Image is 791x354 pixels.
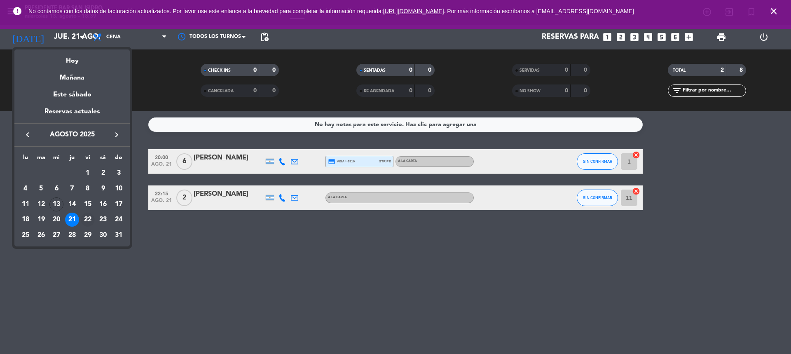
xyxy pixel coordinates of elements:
td: 7 de agosto de 2025 [64,181,80,197]
div: 8 [81,182,95,196]
div: 25 [19,228,33,242]
div: Mañana [14,66,130,83]
div: 18 [19,213,33,227]
button: keyboard_arrow_left [20,129,35,140]
th: martes [33,153,49,166]
td: 19 de agosto de 2025 [33,212,49,227]
div: 19 [34,213,48,227]
div: 6 [49,182,63,196]
td: 23 de agosto de 2025 [96,212,111,227]
th: sábado [96,153,111,166]
th: viernes [80,153,96,166]
div: 5 [34,182,48,196]
i: keyboard_arrow_left [23,130,33,140]
td: AGO. [18,165,80,181]
td: 27 de agosto de 2025 [49,227,64,243]
div: 29 [81,228,95,242]
div: 22 [81,213,95,227]
td: 6 de agosto de 2025 [49,181,64,197]
div: 20 [49,213,63,227]
td: 28 de agosto de 2025 [64,227,80,243]
div: 27 [49,228,63,242]
td: 12 de agosto de 2025 [33,197,49,212]
div: Reservas actuales [14,106,130,123]
td: 15 de agosto de 2025 [80,197,96,212]
div: 31 [112,228,126,242]
div: 24 [112,213,126,227]
td: 8 de agosto de 2025 [80,181,96,197]
div: 10 [112,182,126,196]
div: 15 [81,197,95,211]
div: 2 [96,166,110,180]
th: domingo [111,153,126,166]
div: 17 [112,197,126,211]
td: 11 de agosto de 2025 [18,197,33,212]
div: 13 [49,197,63,211]
i: keyboard_arrow_right [112,130,122,140]
button: keyboard_arrow_right [109,129,124,140]
td: 30 de agosto de 2025 [96,227,111,243]
td: 29 de agosto de 2025 [80,227,96,243]
td: 9 de agosto de 2025 [96,181,111,197]
span: agosto 2025 [35,129,109,140]
td: 22 de agosto de 2025 [80,212,96,227]
div: 16 [96,197,110,211]
div: 9 [96,182,110,196]
th: jueves [64,153,80,166]
th: miércoles [49,153,64,166]
td: 26 de agosto de 2025 [33,227,49,243]
td: 1 de agosto de 2025 [80,165,96,181]
td: 16 de agosto de 2025 [96,197,111,212]
div: 1 [81,166,95,180]
div: 14 [65,197,79,211]
td: 25 de agosto de 2025 [18,227,33,243]
td: 3 de agosto de 2025 [111,165,126,181]
td: 2 de agosto de 2025 [96,165,111,181]
td: 4 de agosto de 2025 [18,181,33,197]
div: 28 [65,228,79,242]
td: 13 de agosto de 2025 [49,197,64,212]
td: 21 de agosto de 2025 [64,212,80,227]
div: 23 [96,213,110,227]
div: 11 [19,197,33,211]
td: 5 de agosto de 2025 [33,181,49,197]
td: 14 de agosto de 2025 [64,197,80,212]
td: 17 de agosto de 2025 [111,197,126,212]
div: Hoy [14,49,130,66]
div: 3 [112,166,126,180]
div: 12 [34,197,48,211]
div: 4 [19,182,33,196]
div: 7 [65,182,79,196]
td: 20 de agosto de 2025 [49,212,64,227]
td: 24 de agosto de 2025 [111,212,126,227]
div: Este sábado [14,83,130,106]
div: 26 [34,228,48,242]
td: 31 de agosto de 2025 [111,227,126,243]
div: 30 [96,228,110,242]
th: lunes [18,153,33,166]
td: 10 de agosto de 2025 [111,181,126,197]
div: 21 [65,213,79,227]
td: 18 de agosto de 2025 [18,212,33,227]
